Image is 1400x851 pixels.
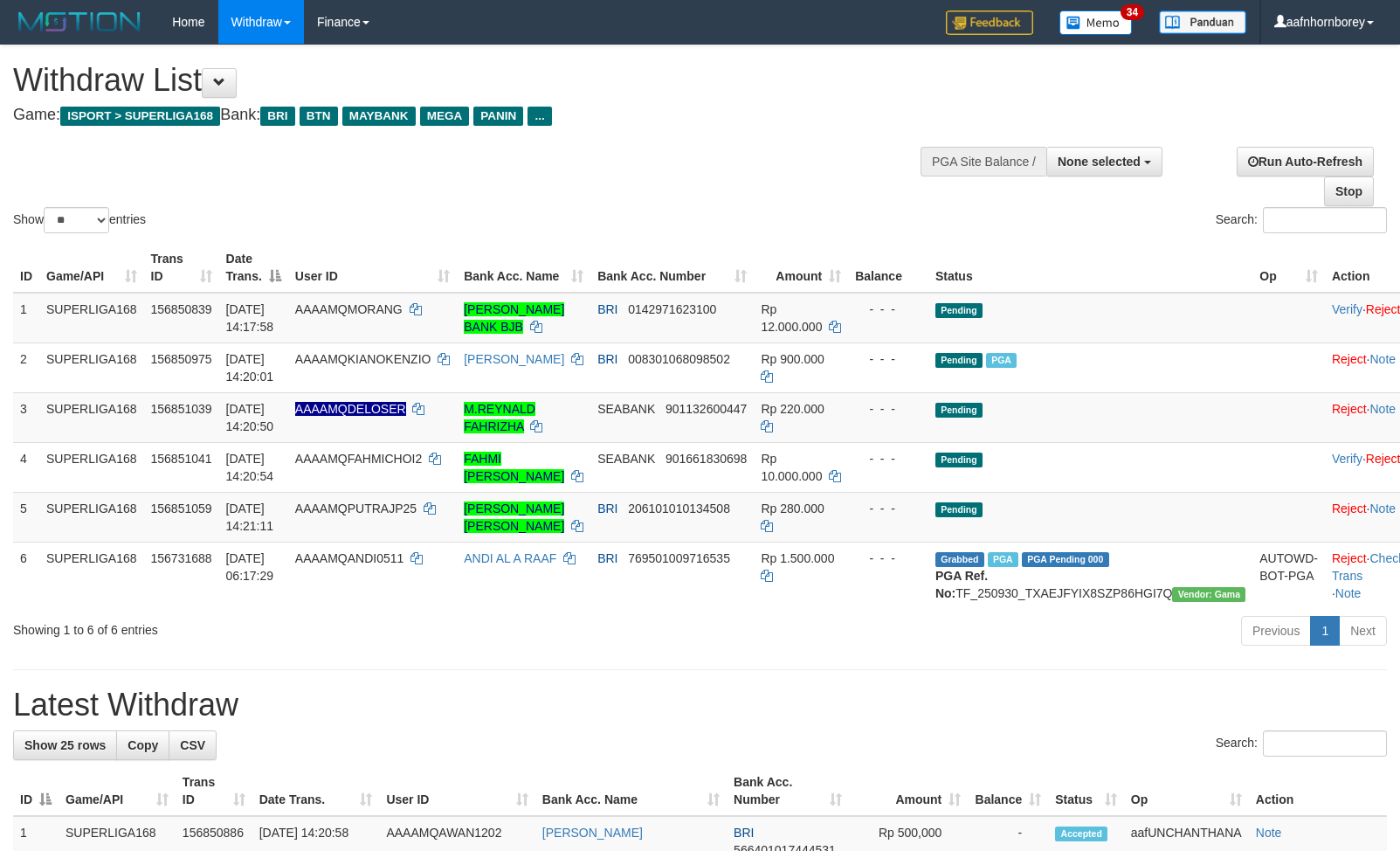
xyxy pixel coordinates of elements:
[597,352,617,366] span: BRI
[935,353,983,368] span: Pending
[219,243,288,293] th: Date Trans.: activate to sort column descending
[935,502,983,517] span: Pending
[13,542,39,609] td: 6
[39,542,144,609] td: SUPERLIGA168
[1369,502,1396,515] a: Note
[1216,730,1387,757] label: Search:
[464,452,564,483] a: FAHMI [PERSON_NAME]
[144,243,219,293] th: Trans ID: activate to sort column ascending
[628,502,730,515] span: Copy 206101010134508 to clipboard
[855,500,921,517] div: - - -
[295,502,417,515] span: AAAAMQPUTRAJP25
[597,502,617,515] span: BRI
[379,766,534,816] th: User ID: activate to sort column ascending
[1332,402,1367,416] a: Reject
[151,352,212,366] span: 156850975
[295,551,404,565] span: AAAAMQANDI0511
[666,402,747,416] span: Copy 901132600447 to clipboard
[761,402,824,416] span: Rp 220.000
[1172,587,1245,602] span: Vendor URL: https://trx31.1velocity.biz
[597,302,617,316] span: BRI
[542,826,643,840] a: [PERSON_NAME]
[464,402,535,433] a: M.REYNALD FAHRIZHA
[1332,352,1367,366] a: Reject
[754,243,848,293] th: Amount: activate to sort column ascending
[590,243,754,293] th: Bank Acc. Number: activate to sort column ascending
[928,243,1252,293] th: Status
[300,107,338,126] span: BTN
[597,452,655,466] span: SEABANK
[988,552,1018,567] span: Marked by aafromsomean
[935,303,983,318] span: Pending
[761,302,822,334] span: Rp 12.000.000
[1252,542,1325,609] td: AUTOWD-BOT-PGA
[1332,502,1367,515] a: Reject
[761,551,834,565] span: Rp 1.500.000
[935,552,984,567] span: Grabbed
[1121,4,1144,20] span: 34
[1022,552,1109,567] span: PGA Pending
[1252,243,1325,293] th: Op: activate to sort column ascending
[226,551,274,583] span: [DATE] 06:17:29
[1263,730,1387,757] input: Search:
[226,502,274,533] span: [DATE] 14:21:11
[1332,302,1362,316] a: Verify
[628,352,730,366] span: Copy 008301068098502 to clipboard
[628,302,716,316] span: Copy 0142971623100 to clipboard
[13,107,916,124] h4: Game: Bank:
[946,10,1033,35] img: Feedback.jpg
[39,442,144,492] td: SUPERLIGA168
[457,243,590,293] th: Bank Acc. Name: activate to sort column ascending
[597,551,617,565] span: BRI
[761,352,824,366] span: Rp 900.000
[39,492,144,542] td: SUPERLIGA168
[935,403,983,418] span: Pending
[855,350,921,368] div: - - -
[24,738,106,752] span: Show 25 rows
[151,502,212,515] span: 156851059
[13,766,59,816] th: ID: activate to sort column descending
[1237,147,1374,176] a: Run Auto-Refresh
[13,392,39,442] td: 3
[13,293,39,343] td: 1
[151,452,212,466] span: 156851041
[252,766,380,816] th: Date Trans.: activate to sort column ascending
[464,302,564,334] a: [PERSON_NAME] BANK BJB
[176,766,252,816] th: Trans ID: activate to sort column ascending
[761,502,824,515] span: Rp 280.000
[628,551,730,565] span: Copy 769501009716535 to clipboard
[855,450,921,467] div: - - -
[295,352,431,366] span: AAAAMQKIANOKENZIO
[39,392,144,442] td: SUPERLIGA168
[1256,826,1282,840] a: Note
[1335,586,1362,600] a: Note
[855,550,921,567] div: - - -
[342,107,416,126] span: MAYBANK
[1216,207,1387,233] label: Search:
[39,293,144,343] td: SUPERLIGA168
[260,107,294,126] span: BRI
[464,352,564,366] a: [PERSON_NAME]
[180,738,205,752] span: CSV
[1369,352,1396,366] a: Note
[761,452,822,483] span: Rp 10.000.000
[855,400,921,418] div: - - -
[666,452,747,466] span: Copy 901661830698 to clipboard
[1159,10,1246,34] img: panduan.png
[1310,616,1340,646] a: 1
[535,766,727,816] th: Bank Acc. Name: activate to sort column ascending
[968,766,1048,816] th: Balance: activate to sort column ascending
[935,453,983,467] span: Pending
[1241,616,1311,646] a: Previous
[528,107,551,126] span: ...
[226,402,274,433] span: [DATE] 14:20:50
[848,243,928,293] th: Balance
[13,342,39,392] td: 2
[727,766,849,816] th: Bank Acc. Number: activate to sort column ascending
[151,402,212,416] span: 156851039
[60,107,220,126] span: ISPORT > SUPERLIGA168
[13,9,146,35] img: MOTION_logo.png
[44,207,109,233] select: Showentries
[295,452,422,466] span: AAAAMQFAHMICHOI2
[855,301,921,318] div: - - -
